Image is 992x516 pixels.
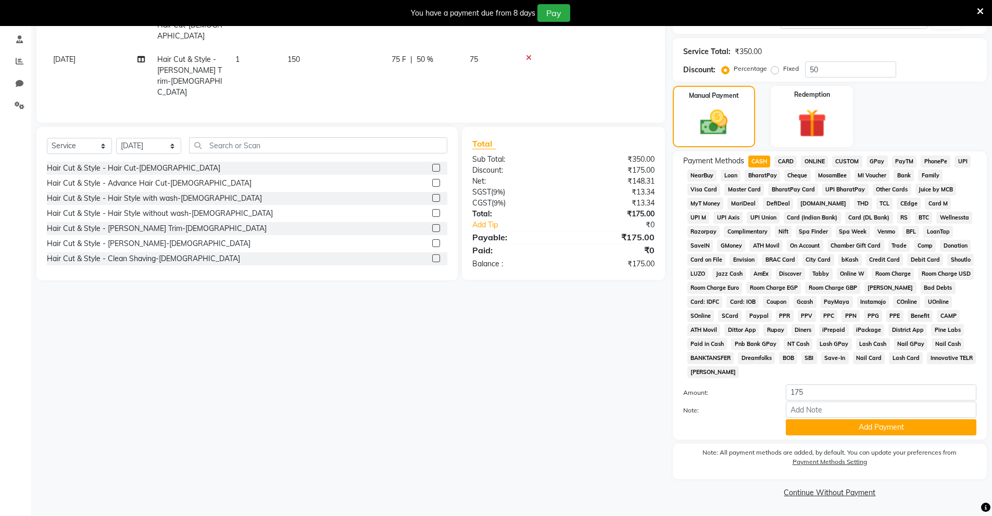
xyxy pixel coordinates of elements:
[836,226,870,238] span: Spa Week
[563,209,662,220] div: ₹175.00
[675,406,778,415] label: Note:
[731,338,780,350] span: Pnb Bank GPay
[563,198,662,209] div: ₹13.34
[717,240,745,252] span: GMoney
[775,226,792,238] span: Nift
[464,198,563,209] div: ( )
[820,310,838,322] span: PPC
[827,240,884,252] span: Chamber Gift Card
[683,156,744,166] span: Payment Methods
[763,198,793,210] span: DefiDeal
[817,338,852,350] span: Lash GPay
[940,240,971,252] span: Donation
[747,212,780,224] span: UPI Union
[687,268,709,280] span: LUZO
[47,253,240,264] div: Hair Cut & Style - Clean Shaving-[DEMOGRAPHIC_DATA]
[809,268,833,280] span: Tabby
[947,254,974,266] span: Shoutlo
[472,187,491,197] span: SGST
[157,55,222,97] span: Hair Cut & Style - [PERSON_NAME] Trim-[DEMOGRAPHIC_DATA]
[784,170,811,182] span: Cheque
[675,388,778,397] label: Amount:
[411,8,535,19] div: You have a payment due from 8 days
[763,324,787,336] span: Rupay
[889,352,923,364] span: Lash Card
[580,220,662,230] div: ₹0
[464,220,580,230] a: Add Tip
[410,54,412,65] span: |
[47,238,250,249] div: Hair Cut & Style - [PERSON_NAME]-[DEMOGRAPHIC_DATA]
[494,199,504,207] span: 9%
[936,212,972,224] span: Wellnessta
[931,324,964,336] span: Pine Labs
[932,338,964,350] span: Nail Cash
[464,259,563,269] div: Balance :
[855,170,890,182] span: MI Voucher
[724,324,759,336] span: Dittor App
[837,268,868,280] span: Online W
[724,184,764,196] span: Master Card
[907,254,943,266] span: Debit Card
[845,212,893,224] span: Card (DL Bank)
[925,198,951,210] span: Card M
[713,212,743,224] span: UPI Axis
[730,254,758,266] span: Envision
[801,156,828,167] span: ONLINE
[794,296,817,308] span: Gcash
[897,198,921,210] span: CEdge
[464,209,563,220] div: Total:
[745,170,780,182] span: BharatPay
[893,296,920,308] span: COnline
[797,198,850,210] span: [DOMAIN_NAME]
[908,310,933,322] span: Benefit
[287,55,300,64] span: 150
[472,138,496,149] span: Total
[563,231,662,243] div: ₹175.00
[762,254,798,266] span: BRAC Card
[918,268,974,280] span: Room Charge USD
[787,240,823,252] span: On Account
[786,402,976,418] input: Add Note
[748,156,771,167] span: CASH
[892,156,917,167] span: PayTM
[786,384,976,401] input: Amount
[563,259,662,269] div: ₹175.00
[53,55,76,64] span: [DATE]
[853,324,885,336] span: iPackage
[718,310,742,322] span: SCard
[687,226,720,238] span: Razorpay
[687,366,739,378] span: [PERSON_NAME]
[47,193,262,204] div: Hair Cut & Style - Hair Style with wash-[DEMOGRAPHIC_DATA]
[888,324,927,336] span: District App
[784,212,841,224] span: Card (Indian Bank)
[749,240,783,252] span: ATH Movil
[392,54,406,65] span: 75 F
[918,170,943,182] span: Family
[738,352,775,364] span: Dreamfolks
[727,198,759,210] span: MariDeal
[886,310,903,322] span: PPE
[921,282,956,294] span: Bad Debts
[842,310,860,322] span: PPN
[802,254,834,266] span: City Card
[464,176,563,187] div: Net:
[776,268,805,280] span: Discover
[746,282,801,294] span: Room Charge EGP
[924,296,952,308] span: UOnline
[902,226,919,238] span: BFL
[768,184,818,196] span: BharatPay Card
[687,184,721,196] span: Visa Card
[786,419,976,435] button: Add Payment
[724,226,771,238] span: Complimentary
[687,212,710,224] span: UPI M
[417,54,433,65] span: 50 %
[915,212,932,224] span: BTC
[774,156,797,167] span: CARD
[687,338,727,350] span: Paid in Cash
[927,352,976,364] span: Innovative TELR
[915,184,957,196] span: Juice by MCB
[464,244,563,256] div: Paid:
[923,226,953,238] span: LoanTap
[798,310,816,322] span: PPV
[937,310,960,322] span: CAMP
